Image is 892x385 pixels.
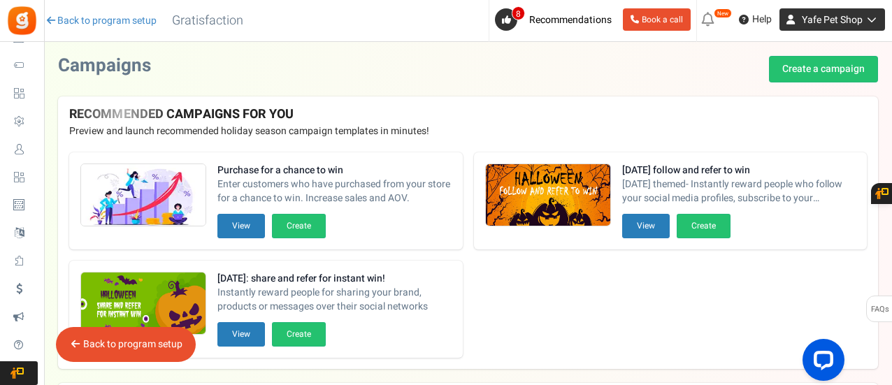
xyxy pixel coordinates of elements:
span: FAQs [870,296,889,323]
button: Create [272,322,326,347]
span: Yafe Pet Shop [802,13,863,27]
a: Back to program setup [45,14,157,28]
img: Recommended Campaigns [486,164,610,227]
span: [DATE] themed- Instantly reward people who follow your social media profiles, subscribe to your n... [622,177,856,205]
h2: Campaigns [58,56,151,76]
img: Recommended Campaigns [81,273,206,335]
span: Enter customers who have purchased from your store for a chance to win. Increase sales and AOV. [217,177,452,205]
strong: [DATE]: share and refer for instant win! [217,272,452,286]
img: Gratisfaction [6,5,38,36]
span: 8 [512,6,525,20]
button: Create [272,214,326,238]
a: 8 Recommendations [495,8,617,31]
strong: Purchase for a chance to win [217,164,452,177]
em: New [714,8,732,18]
button: View [622,214,670,238]
button: View [217,322,265,347]
span: Instantly reward people for sharing your brand, products or messages over their social networks [217,286,452,314]
img: Recommended Campaigns [81,164,206,227]
p: Preview and launch recommended holiday season campaign templates in minutes! [69,124,867,138]
strong: [DATE] follow and refer to win [622,164,856,177]
h4: RECOMMENDED CAMPAIGNS FOR YOU [69,108,867,122]
h3: Gratisfaction [157,7,259,35]
button: View [217,214,265,238]
a: Back to program setup [83,337,182,351]
span: Help [749,13,772,27]
a: Create a campaign [769,56,878,82]
button: Create [677,214,731,238]
a: Book a call [623,8,691,31]
a: Help [733,8,777,31]
span: Recommendations [529,13,612,27]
